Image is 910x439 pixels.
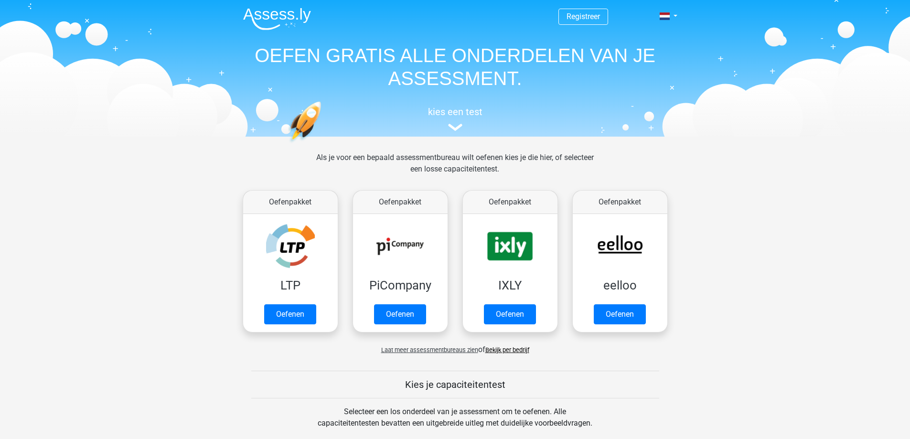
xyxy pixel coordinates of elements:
[374,304,426,324] a: Oefenen
[485,346,529,353] a: Bekijk per bedrijf
[236,44,675,90] h1: OEFEN GRATIS ALLE ONDERDELEN VAN JE ASSESSMENT.
[264,304,316,324] a: Oefenen
[567,12,600,21] a: Registreer
[236,106,675,118] h5: kies een test
[594,304,646,324] a: Oefenen
[251,379,659,390] h5: Kies je capaciteitentest
[243,8,311,30] img: Assessly
[309,152,601,186] div: Als je voor een bepaald assessmentbureau wilt oefenen kies je die hier, of selecteer een losse ca...
[236,106,675,131] a: kies een test
[381,346,478,353] span: Laat meer assessmentbureaus zien
[484,304,536,324] a: Oefenen
[448,124,462,131] img: assessment
[236,336,675,355] div: of
[288,101,358,188] img: oefenen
